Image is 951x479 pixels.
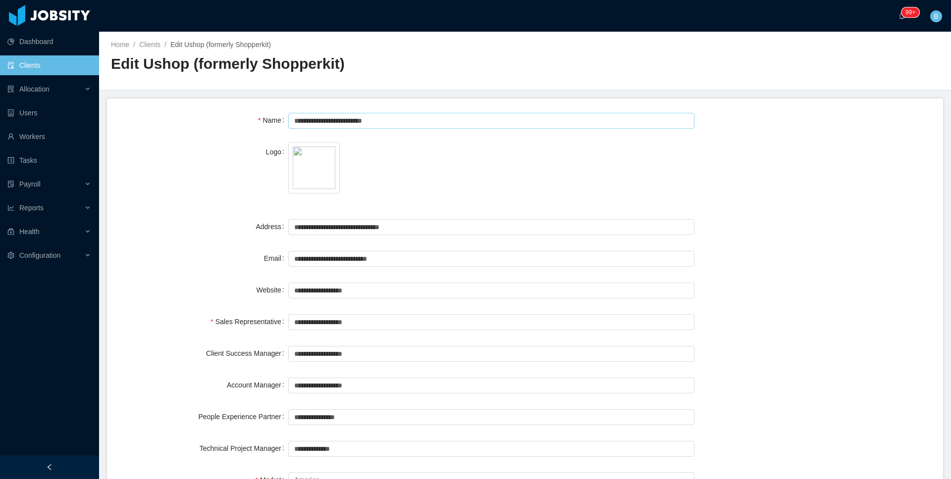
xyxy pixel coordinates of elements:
[901,7,919,17] sup: 245
[898,12,905,19] i: icon: bell
[7,127,91,146] a: icon: userWorkers
[198,413,288,421] label: People Experience Partner
[7,181,14,188] i: icon: file-protect
[133,41,135,48] span: /
[7,204,14,211] i: icon: line-chart
[170,41,271,48] span: Edit Ushop (formerly Shopperkit)
[19,85,50,93] span: Allocation
[19,180,41,188] span: Payroll
[164,41,166,48] span: /
[7,228,14,235] i: icon: medicine-box
[111,41,129,48] a: Home
[288,283,694,298] input: Website
[206,349,288,357] label: Client Success Manager
[7,150,91,170] a: icon: profileTasks
[139,41,160,48] a: Clients
[288,113,694,129] input: Name
[227,381,288,389] label: Account Manager
[258,116,288,124] label: Name
[264,254,288,262] label: Email
[211,318,288,326] label: Sales Representative
[934,10,938,22] span: B
[7,32,91,51] a: icon: pie-chartDashboard
[200,444,288,452] label: Technical Project Manager
[111,54,525,74] h2: Edit Ushop (formerly Shopperkit)
[256,223,288,231] label: Address
[19,204,44,212] span: Reports
[7,86,14,93] i: icon: solution
[7,103,91,123] a: icon: robotUsers
[7,55,91,75] a: icon: auditClients
[19,251,60,259] span: Configuration
[288,219,694,235] input: Address
[266,148,288,156] label: Logo
[7,252,14,259] i: icon: setting
[19,228,39,236] span: Health
[256,286,288,294] label: Website
[288,251,694,267] input: Email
